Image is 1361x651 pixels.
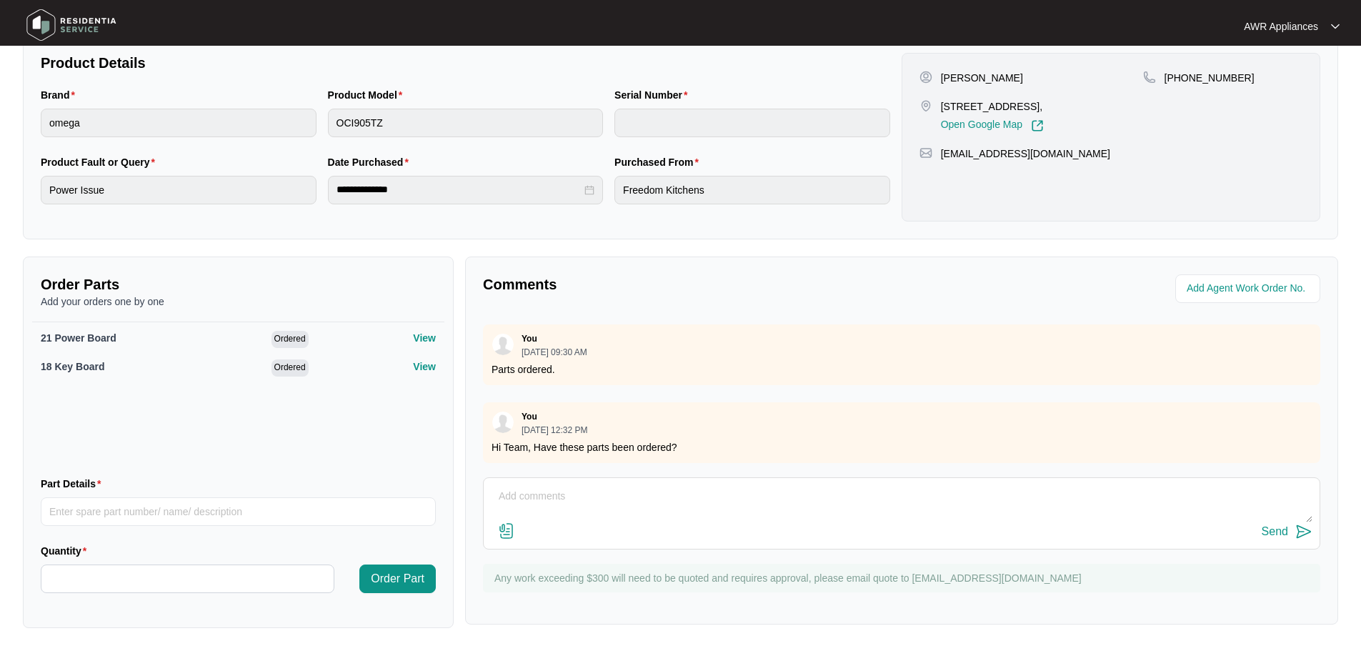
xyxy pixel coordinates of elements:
img: residentia service logo [21,4,121,46]
input: Brand [41,109,316,137]
input: Part Details [41,497,436,526]
input: Product Fault or Query [41,176,316,204]
p: You [522,411,537,422]
img: user.svg [492,334,514,355]
p: [PHONE_NUMBER] [1165,71,1255,85]
img: user.svg [492,412,514,433]
span: 21 Power Board [41,332,116,344]
img: send-icon.svg [1295,523,1312,540]
p: Any work exceeding $300 will need to be quoted and requires approval, please email quote to [EMAI... [494,571,1313,585]
label: Quantity [41,544,92,558]
img: user-pin [919,71,932,84]
img: map-pin [919,99,932,112]
p: View [413,359,436,374]
input: Add Agent Work Order No. [1187,280,1312,297]
label: Purchased From [614,155,704,169]
span: Order Part [371,570,424,587]
p: Order Parts [41,274,436,294]
input: Product Model [328,109,604,137]
input: Purchased From [614,176,890,204]
input: Serial Number [614,109,890,137]
img: dropdown arrow [1331,23,1340,30]
label: Part Details [41,477,107,491]
input: Date Purchased [336,182,582,197]
p: You [522,333,537,344]
button: Send [1262,522,1312,542]
p: View [413,331,436,345]
p: [DATE] 12:32 PM [522,426,587,434]
button: Order Part [359,565,436,593]
img: file-attachment-doc.svg [498,522,515,540]
p: [DATE] 09:30 AM [522,348,587,357]
p: AWR Appliances [1244,19,1318,34]
div: Send [1262,525,1288,538]
p: Comments [483,274,892,294]
label: Serial Number [614,88,693,102]
a: Open Google Map [941,119,1044,132]
input: Quantity [41,565,334,592]
span: Ordered [271,359,309,377]
label: Brand [41,88,81,102]
p: [STREET_ADDRESS], [941,99,1044,114]
span: Ordered [271,331,309,348]
label: Date Purchased [328,155,414,169]
p: Add your orders one by one [41,294,436,309]
img: Link-External [1031,119,1044,132]
p: Hi Team, Have these parts been ordered? [492,440,1312,454]
p: [PERSON_NAME] [941,71,1023,85]
p: Product Details [41,53,890,73]
img: map-pin [919,146,932,159]
span: 18 Key Board [41,361,104,372]
p: Parts ordered. [492,362,1312,377]
label: Product Fault or Query [41,155,161,169]
label: Product Model [328,88,409,102]
img: map-pin [1143,71,1156,84]
p: [EMAIL_ADDRESS][DOMAIN_NAME] [941,146,1110,161]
